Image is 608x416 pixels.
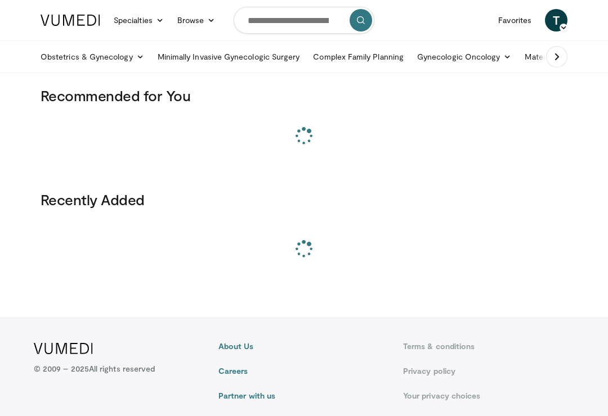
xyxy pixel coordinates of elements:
a: Terms & conditions [403,341,574,352]
a: Specialties [107,9,171,31]
a: Browse [171,9,222,31]
span: All rights reserved [89,364,155,373]
input: Search topics, interventions [234,7,374,34]
img: VuMedi Logo [41,15,100,26]
a: Complex Family Planning [306,46,410,68]
a: Privacy policy [403,365,574,377]
h3: Recommended for You [41,87,567,105]
a: Favorites [491,9,538,31]
a: Obstetrics & Gynecology [34,46,151,68]
p: © 2009 – 2025 [34,363,155,374]
a: T [545,9,567,31]
a: Gynecologic Oncology [410,46,518,68]
a: Minimally Invasive Gynecologic Surgery [151,46,307,68]
a: About Us [218,341,390,352]
a: Your privacy choices [403,390,574,401]
a: Careers [218,365,390,377]
h3: Recently Added [41,191,567,209]
img: VuMedi Logo [34,343,93,354]
a: Partner with us [218,390,390,401]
